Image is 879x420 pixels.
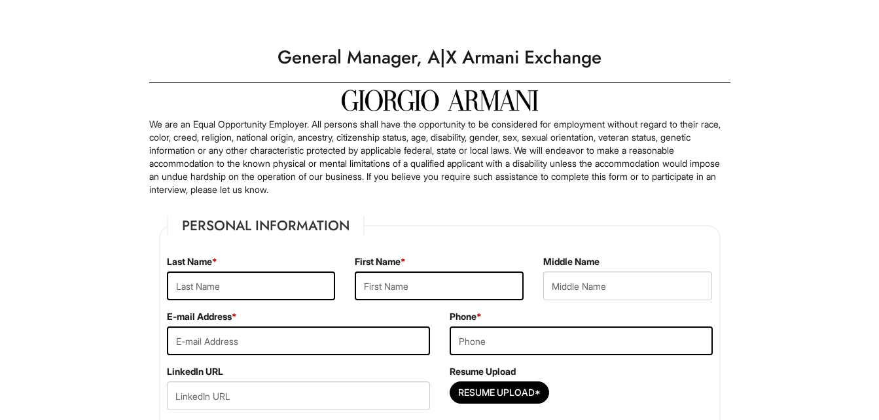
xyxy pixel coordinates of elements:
label: Phone [450,310,482,323]
label: Middle Name [543,255,600,268]
label: LinkedIn URL [167,365,223,378]
input: LinkedIn URL [167,381,430,410]
label: Last Name [167,255,217,268]
p: We are an Equal Opportunity Employer. All persons shall have the opportunity to be considered for... [149,118,730,196]
input: First Name [355,271,524,300]
label: Resume Upload [450,365,516,378]
input: Last Name [167,271,336,300]
button: Resume Upload*Resume Upload* [450,381,549,404]
input: Phone [450,326,713,355]
input: Middle Name [543,271,712,300]
img: Giorgio Armani [342,90,538,111]
label: E-mail Address [167,310,237,323]
legend: Personal Information [167,216,365,236]
label: First Name [355,255,406,268]
h1: General Manager, A|X Armani Exchange [143,39,737,76]
input: E-mail Address [167,326,430,355]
